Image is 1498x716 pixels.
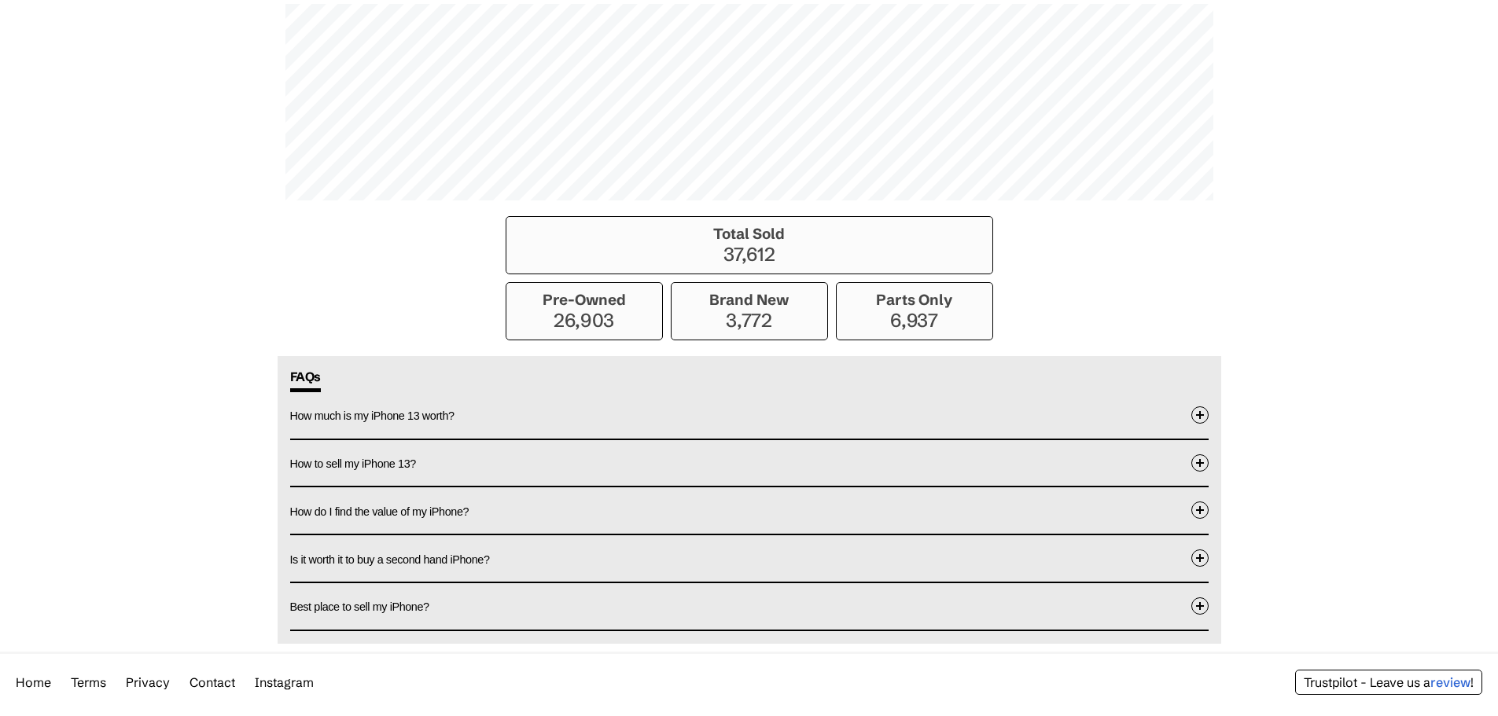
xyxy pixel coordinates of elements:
[514,291,654,309] h3: Pre-Owned
[514,309,654,332] p: 26,903
[290,487,1209,534] button: How do I find the value of my iPhone?
[16,674,51,690] a: Home
[845,309,985,332] p: 6,937
[290,369,321,392] span: FAQs
[1304,674,1474,690] a: Trustpilot - Leave us areview!
[290,457,416,470] span: How to sell my iPhone 13?
[514,225,985,243] h3: Total Sold
[290,553,490,566] span: Is it worth it to buy a second hand iPhone?
[255,674,314,690] a: Instagram
[126,674,170,690] a: Privacy
[71,674,106,690] a: Terms
[679,291,819,309] h3: Brand New
[190,674,235,690] a: Contact
[1430,674,1470,690] span: review
[290,505,469,518] span: How do I find the value of my iPhone?
[845,291,985,309] h3: Parts Only
[514,243,985,266] p: 37,612
[290,600,429,613] span: Best place to sell my iPhone?
[290,392,1209,439] button: How much is my iPhone 13 worth?
[290,440,1209,487] button: How to sell my iPhone 13?
[290,583,1209,630] button: Best place to sell my iPhone?
[679,309,819,332] p: 3,772
[290,535,1209,582] button: Is it worth it to buy a second hand iPhone?
[290,409,455,422] span: How much is my iPhone 13 worth?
